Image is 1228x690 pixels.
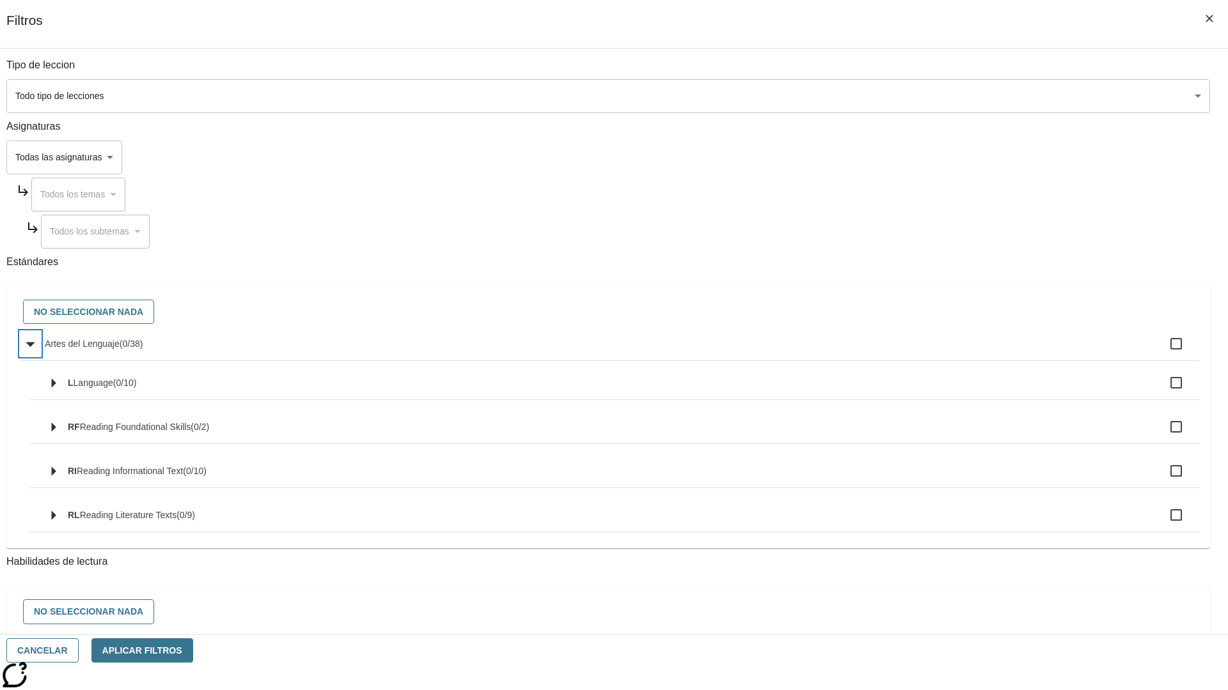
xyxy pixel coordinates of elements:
button: No seleccionar nada [23,300,154,325]
span: Artes del Lenguaje [45,339,120,349]
span: 0 estándares seleccionados/9 estándares en grupo [177,510,195,520]
span: 0 estándares seleccionados/2 estándares en grupo [191,422,209,432]
span: Language [74,378,113,388]
button: No seleccionar nada [23,599,154,624]
span: RF [68,422,80,432]
p: Estándares [6,255,1210,270]
button: Aplicar Filtros [91,638,193,663]
p: Habilidades de lectura [6,555,1210,569]
div: Seleccione un tipo de lección [6,79,1210,113]
button: Cerrar los filtros del Menú lateral [1196,5,1223,32]
ul: Seleccione estándares [19,327,1200,636]
div: Seleccione habilidades [17,596,1200,627]
span: L [68,378,74,388]
p: Asignaturas [6,119,1210,134]
p: Tipo de leccion [6,58,1210,73]
span: Reading Literature Texts [80,510,177,520]
h1: Filtros [6,13,43,48]
div: Seleccione una Asignatura [6,141,122,174]
div: Seleccione estándares [17,296,1200,328]
span: Reading Foundational Skills [80,422,191,432]
span: 0 estándares seleccionados/10 estándares en grupo [113,378,137,388]
div: Seleccione una Asignatura [31,178,125,211]
span: RI [68,466,77,476]
button: Cancelar [6,638,79,663]
span: 0 estándares seleccionados/10 estándares en grupo [183,466,207,476]
span: Reading Informational Text [77,466,183,476]
div: Seleccione una Asignatura [41,215,150,249]
span: 0 estándares seleccionados/38 estándares en grupo [120,339,143,349]
span: RL [68,510,80,520]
